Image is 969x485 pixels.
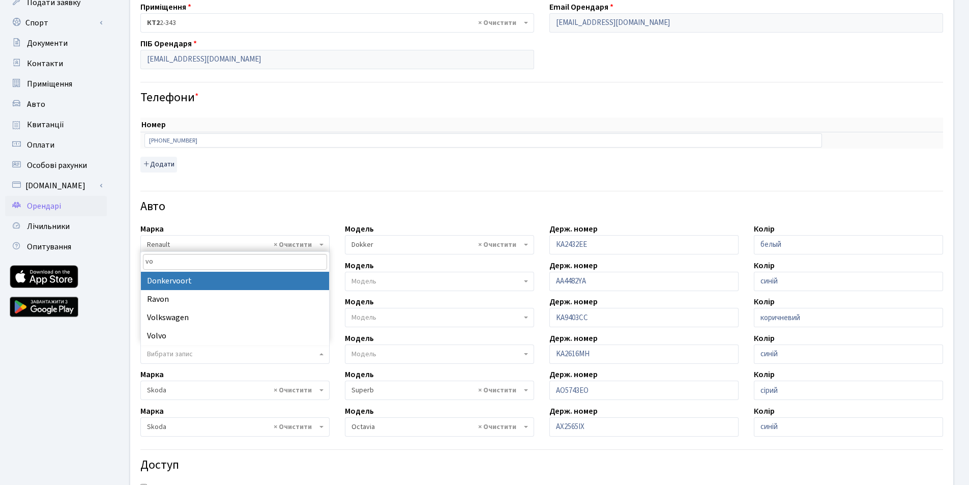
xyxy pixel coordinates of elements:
label: ПІБ Орендаря [140,38,197,50]
label: Приміщення [140,1,191,13]
label: Модель [345,223,374,235]
label: Держ. номер [549,223,598,235]
label: Держ. номер [549,332,598,345]
label: Модель [345,405,374,417]
span: Skoda [147,422,317,432]
span: Skoda [147,385,317,395]
a: Орендарі [5,196,107,216]
span: Контакти [27,58,63,69]
label: Модель [345,332,374,345]
h4: Доступ [140,458,943,473]
span: Особові рахунки [27,160,87,171]
a: Опитування [5,237,107,257]
span: Видалити всі елементи [274,422,312,432]
span: Орендарі [27,201,61,212]
span: Оплати [27,139,54,151]
li: Donkervoort [141,272,329,290]
span: Renault [140,235,330,254]
a: Документи [5,33,107,53]
span: <b>КТ2</b>&nbsp;&nbsp;&nbsp;2-343 [147,18,521,28]
label: Колір [754,405,775,417]
span: Skoda [140,417,330,437]
span: Лічильники [27,221,70,232]
a: Лічильники [5,216,107,237]
label: Колір [754,332,775,345]
span: Авто [27,99,45,110]
a: Спорт [5,13,107,33]
span: Octavia [351,422,521,432]
span: Квитанції [27,119,64,130]
a: Оплати [5,135,107,155]
span: Dokker [345,235,534,254]
li: Ravon [141,290,329,308]
span: Видалити всі елементи [478,422,516,432]
label: Марка [140,223,164,235]
label: Модель [345,260,374,272]
a: Контакти [5,53,107,74]
span: Skoda [140,381,330,400]
h4: Телефони [140,91,943,105]
span: Dokker [351,240,521,250]
span: Документи [27,38,68,49]
label: Марка [140,405,164,417]
label: Марка [140,368,164,381]
span: Опитування [27,241,71,252]
span: Модель [351,276,376,287]
span: Вибрати запис [147,349,193,359]
label: Email Орендаря [549,1,613,13]
a: Приміщення [5,74,107,94]
span: Видалити всі елементи [274,240,312,250]
label: Держ. номер [549,405,598,417]
span: Видалити всі елементи [274,385,312,395]
span: Модель [351,312,376,323]
label: Держ. номер [549,368,598,381]
label: Колір [754,223,775,235]
a: [DOMAIN_NAME] [5,176,107,196]
h4: Авто [140,199,943,214]
span: Приміщення [27,78,72,90]
a: Авто [5,94,107,115]
span: <b>КТ2</b>&nbsp;&nbsp;&nbsp;2-343 [140,13,534,33]
th: Номер [140,118,826,132]
span: Модель [351,349,376,359]
label: Держ. номер [549,296,598,308]
span: Видалити всі елементи [478,18,516,28]
label: Колір [754,260,775,272]
label: Модель [345,368,374,381]
label: Держ. номер [549,260,598,272]
span: Renault [147,240,317,250]
button: Додати [140,157,177,173]
span: Superb [351,385,521,395]
li: Volvo [141,327,329,345]
label: Модель [345,296,374,308]
label: Колір [754,296,775,308]
li: Volkswagen [141,308,329,327]
label: Колір [754,368,775,381]
input: Буде використано в якості логіна [549,13,943,33]
a: Квитанції [5,115,107,135]
span: Superb [345,381,534,400]
span: Видалити всі елементи [478,240,516,250]
a: Особові рахунки [5,155,107,176]
b: КТ2 [147,18,160,28]
span: Видалити всі елементи [478,385,516,395]
span: Octavia [345,417,534,437]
